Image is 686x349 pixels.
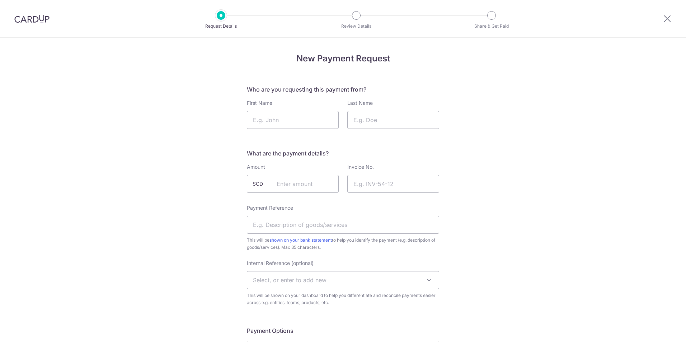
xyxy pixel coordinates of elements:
[247,292,439,306] span: This will be shown on your dashboard to help you differentiate and reconcile payments easier acro...
[247,204,293,211] label: Payment Reference
[247,260,314,267] label: Internal Reference (optional)
[253,276,326,284] span: Select, or enter to add new
[247,111,339,129] input: E.g. John
[347,111,439,129] input: E.g. Doe
[269,237,332,243] a: shown on your bank statement
[247,326,439,335] h5: Payment Options
[347,163,374,171] label: Invoice No.
[14,14,50,23] img: CardUp
[347,99,373,107] label: Last Name
[253,180,271,187] span: SGD
[247,149,439,158] h5: What are the payment details?
[330,23,383,30] p: Review Details
[640,327,679,345] iframe: Opens a widget where you can find more information
[247,85,439,94] h5: Who are you requesting this payment from?
[247,99,272,107] label: First Name
[247,216,439,234] input: E.g. Description of goods/services
[247,163,265,171] label: Amount
[247,52,439,65] h4: New Payment Request
[465,23,518,30] p: Share & Get Paid
[247,175,339,193] input: Enter amount
[247,237,439,251] span: This will be to help you identify the payment (e.g. description of goods/services). Max 35 charac...
[194,23,248,30] p: Request Details
[347,175,439,193] input: E.g. INV-54-12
